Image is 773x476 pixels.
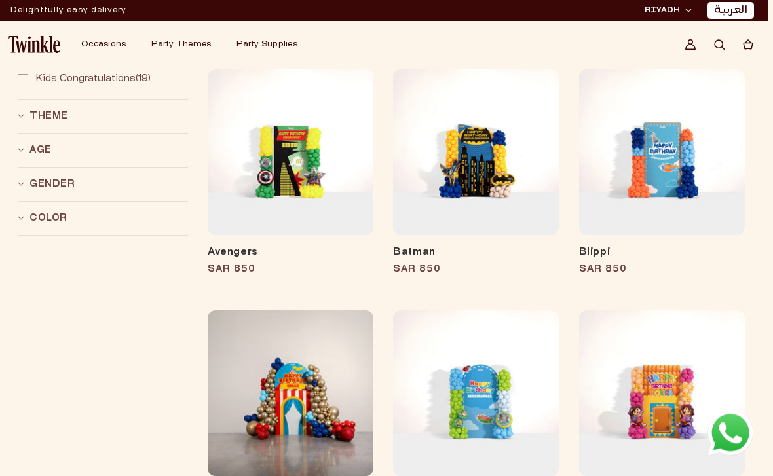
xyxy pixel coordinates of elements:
a: Avengers [208,247,373,260]
summary: Party Themes [143,31,229,58]
summary: Search [705,30,734,59]
span: Party Themes [151,41,211,48]
button: RIYADH [641,4,696,17]
span: (19) [36,75,151,86]
summary: Color (0 selected) [18,202,188,236]
summary: Theme (0 selected) [18,100,188,134]
span: Theme [29,110,68,124]
span: Party Supplies [236,41,297,48]
img: Twinkle [8,36,60,53]
summary: Age (0 selected) [18,134,188,168]
summary: Occasions [73,31,143,58]
a: Blippi [579,247,745,260]
span: Kids Congratulations [36,75,136,84]
a: Party Supplies [236,39,297,50]
span: Gender [29,178,75,192]
a: Occasions [81,39,126,50]
a: Party Themes [151,39,211,50]
span: RIYADH [645,5,680,16]
summary: Gender (0 selected) [18,168,188,202]
div: Announcement [10,1,126,20]
a: العربية [714,4,747,18]
p: Delightfully easy delivery [10,1,126,20]
span: Color [29,212,67,226]
span: Occasions [81,41,126,48]
span: Age [29,144,52,158]
a: Batman [393,247,559,260]
summary: Party Supplies [229,31,315,58]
